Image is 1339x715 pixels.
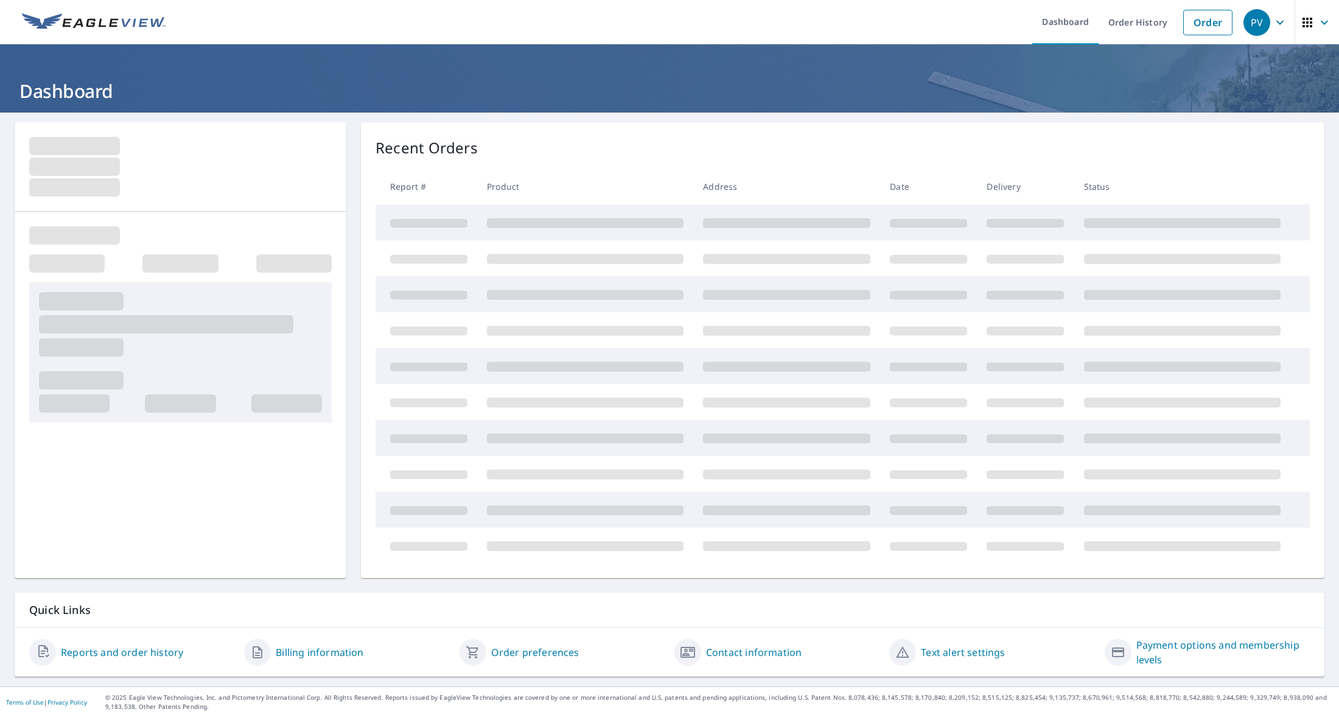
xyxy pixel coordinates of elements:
[105,693,1333,711] p: © 2025 Eagle View Technologies, Inc. and Pictometry International Corp. All Rights Reserved. Repo...
[1243,9,1270,36] div: PV
[15,78,1324,103] h1: Dashboard
[477,169,693,204] th: Product
[706,645,802,660] a: Contact information
[921,645,1005,660] a: Text alert settings
[977,169,1074,204] th: Delivery
[1183,10,1232,35] a: Order
[376,169,477,204] th: Report #
[22,13,166,32] img: EV Logo
[6,699,87,706] p: |
[1136,638,1310,667] a: Payment options and membership levels
[693,169,880,204] th: Address
[276,645,363,660] a: Billing information
[491,645,579,660] a: Order preferences
[6,698,44,706] a: Terms of Use
[376,137,478,159] p: Recent Orders
[29,602,1310,618] p: Quick Links
[880,169,977,204] th: Date
[47,698,87,706] a: Privacy Policy
[61,645,183,660] a: Reports and order history
[1074,169,1290,204] th: Status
